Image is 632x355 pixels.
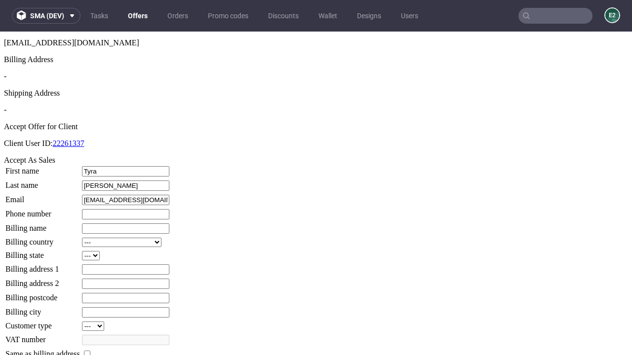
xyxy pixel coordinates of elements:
td: Billing state [5,219,80,229]
td: Phone number [5,177,80,188]
a: Users [395,8,424,24]
a: Wallet [313,8,343,24]
div: Accept Offer for Client [4,91,628,100]
div: Shipping Address [4,57,628,66]
td: Billing address 2 [5,247,80,258]
a: Discounts [262,8,305,24]
span: - [4,40,6,49]
button: sma (dev) [12,8,80,24]
a: Designs [351,8,387,24]
p: Client User ID: [4,107,628,116]
td: Billing name [5,191,80,203]
div: Billing Address [4,24,628,33]
a: Tasks [84,8,114,24]
td: Last name [5,148,80,160]
a: 22261337 [53,107,84,116]
a: Offers [122,8,154,24]
figcaption: e2 [605,8,619,22]
td: Billing postcode [5,261,80,272]
td: Billing address 1 [5,232,80,244]
span: sma (dev) [30,12,64,19]
span: - [4,74,6,82]
span: [EMAIL_ADDRESS][DOMAIN_NAME] [4,7,139,15]
a: Promo codes [202,8,254,24]
td: Same as billing address [5,317,80,328]
td: Email [5,163,80,174]
td: Billing country [5,206,80,216]
td: First name [5,134,80,145]
div: Accept As Sales [4,124,628,133]
a: Orders [161,8,194,24]
td: VAT number [5,303,80,314]
td: Billing city [5,275,80,286]
td: Customer type [5,289,80,300]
